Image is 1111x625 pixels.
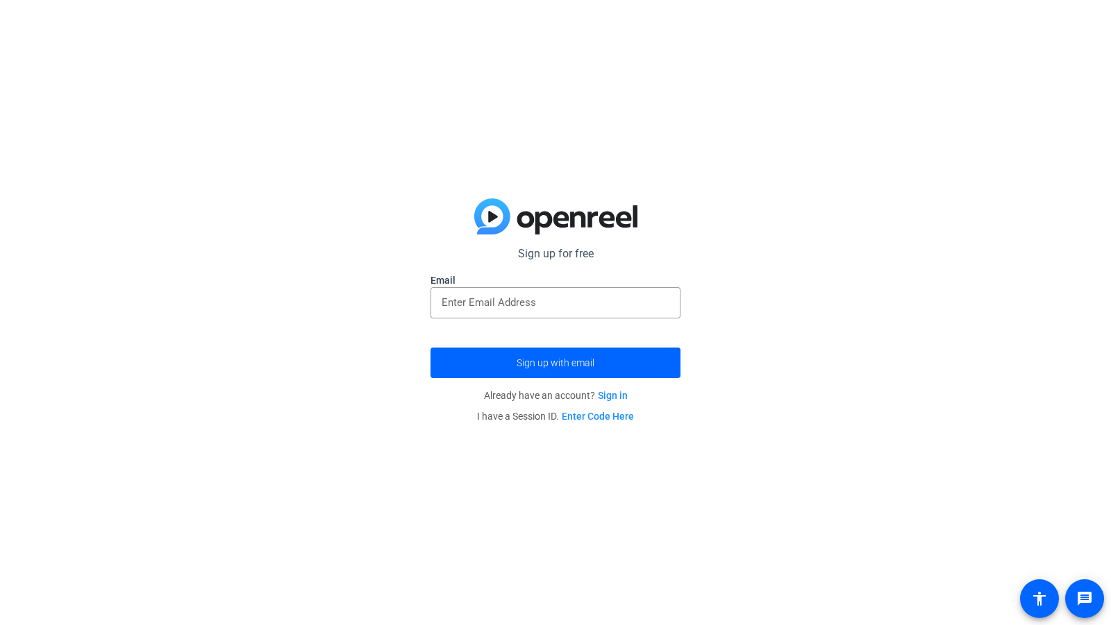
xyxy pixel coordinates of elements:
a: Sign in [598,390,628,401]
img: blue-gradient.svg [474,198,637,234]
p: Sign up for free [431,246,680,262]
span: I have a Session ID. [477,411,634,422]
span: Already have an account? [484,390,628,401]
label: Email [431,273,680,287]
button: Sign up with email [431,348,680,378]
input: Enter Email Address [442,294,669,311]
mat-icon: accessibility [1031,590,1048,607]
a: Enter Code Here [562,411,634,422]
mat-icon: message [1076,590,1093,607]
